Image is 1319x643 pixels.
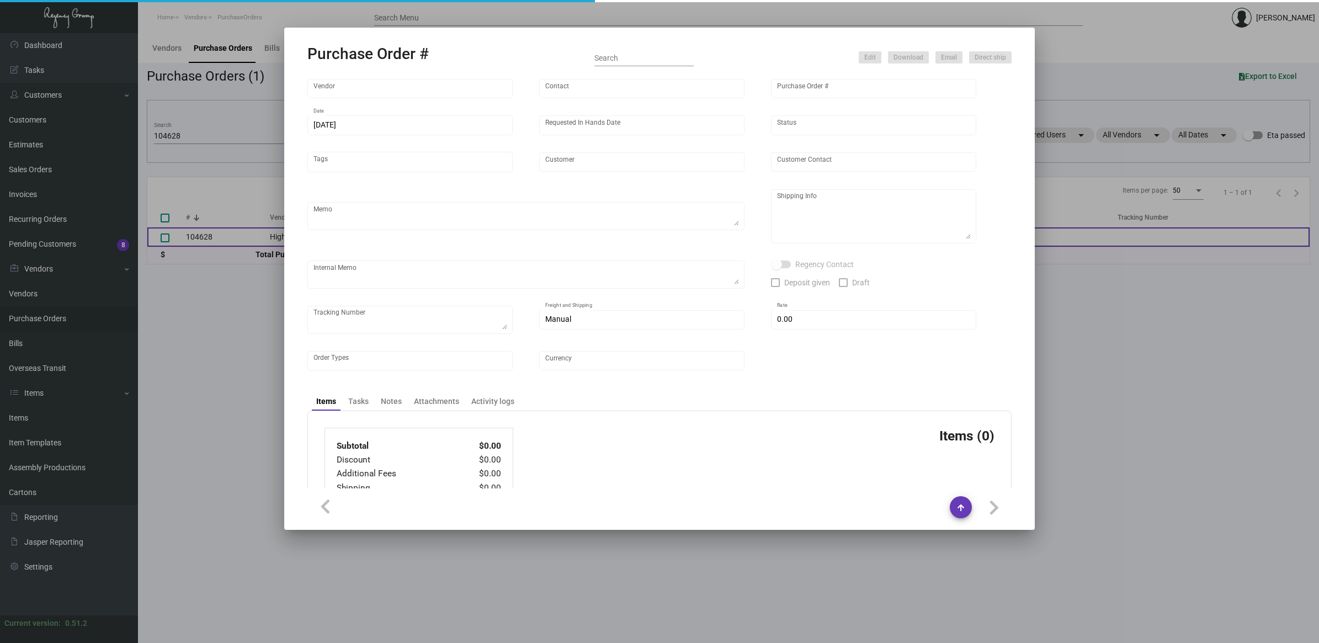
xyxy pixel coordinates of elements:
[935,51,962,63] button: Email
[795,258,854,271] span: Regency Contact
[414,396,459,407] div: Attachments
[348,396,369,407] div: Tasks
[975,53,1006,62] span: Direct ship
[784,276,830,289] span: Deposit given
[545,315,571,323] span: Manual
[893,53,923,62] span: Download
[456,453,502,467] td: $0.00
[316,396,336,407] div: Items
[336,453,456,467] td: Discount
[939,428,994,444] h3: Items (0)
[852,276,870,289] span: Draft
[859,51,881,63] button: Edit
[336,467,456,481] td: Additional Fees
[336,439,456,453] td: Subtotal
[336,481,456,495] td: Shipping
[864,53,876,62] span: Edit
[888,51,929,63] button: Download
[969,51,1012,63] button: Direct ship
[456,439,502,453] td: $0.00
[456,481,502,495] td: $0.00
[471,396,514,407] div: Activity logs
[307,45,429,63] h2: Purchase Order #
[4,618,61,629] div: Current version:
[941,53,957,62] span: Email
[381,396,402,407] div: Notes
[65,618,87,629] div: 0.51.2
[456,467,502,481] td: $0.00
